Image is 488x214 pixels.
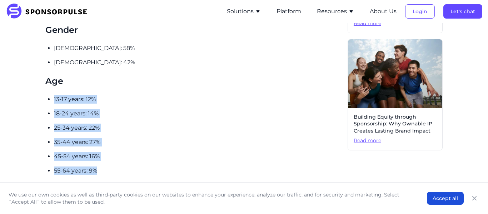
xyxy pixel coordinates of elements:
button: About Us [370,7,397,16]
p: [DEMOGRAPHIC_DATA]: 42% [54,58,342,67]
p: 35-44 years: 27% [54,138,342,146]
iframe: Chat Widget [452,180,488,214]
img: SponsorPulse [6,4,93,19]
p: 55-64 years: 9% [54,166,342,175]
span: Read more [354,20,437,27]
button: Resources [317,7,354,16]
p: 45-54 years: 16% [54,152,342,161]
p: 25-34 years: 22% [54,124,342,132]
a: Platform [277,8,301,15]
h3: Gender [45,24,342,35]
p: 18-24 years: 14% [54,109,342,118]
a: Let's chat [443,8,482,15]
button: Solutions [227,7,261,16]
h3: Age [45,75,342,86]
button: Let's chat [443,4,482,19]
a: Building Equity through Sponsorship: Why Ownable IP Creates Lasting Brand ImpactRead more [348,39,443,150]
span: Read more [354,137,437,144]
p: 13-17 years: 12% [54,95,342,104]
span: Building Equity through Sponsorship: Why Ownable IP Creates Lasting Brand Impact [354,114,437,135]
img: Photo by Leire Cavia, courtesy of Unsplash [348,39,442,108]
button: Accept all [427,192,464,205]
p: [DEMOGRAPHIC_DATA]: 58% [54,44,342,53]
a: Login [405,8,435,15]
a: About Us [370,8,397,15]
button: Platform [277,7,301,16]
p: We use our own cookies as well as third-party cookies on our websites to enhance your experience,... [9,191,413,205]
button: Login [405,4,435,19]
